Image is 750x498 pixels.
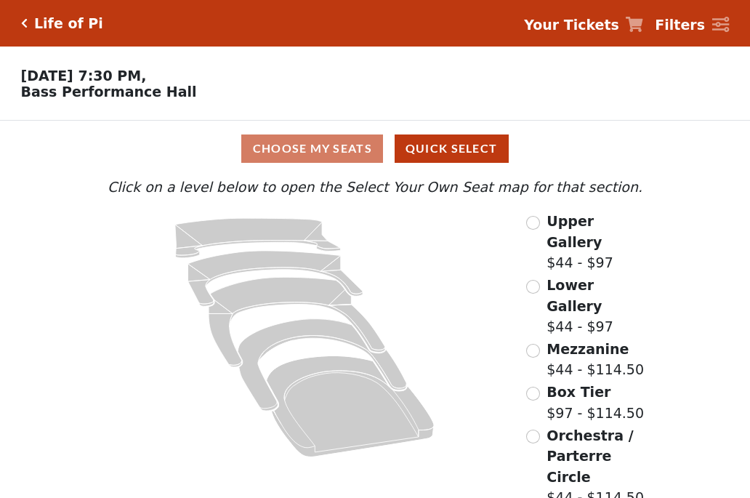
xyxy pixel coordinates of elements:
[175,218,341,258] path: Upper Gallery - Seats Available: 311
[655,15,729,36] a: Filters
[524,17,619,33] strong: Your Tickets
[547,427,633,485] span: Orchestra / Parterre Circle
[547,277,602,314] span: Lower Gallery
[188,251,363,306] path: Lower Gallery - Seats Available: 54
[547,211,646,273] label: $44 - $97
[34,15,103,32] h5: Life of Pi
[547,341,629,357] span: Mezzanine
[104,177,646,198] p: Click on a level below to open the Select Your Own Seat map for that section.
[267,356,435,457] path: Orchestra / Parterre Circle - Seats Available: 13
[547,275,646,337] label: $44 - $97
[547,382,644,423] label: $97 - $114.50
[547,339,644,380] label: $44 - $114.50
[547,213,602,250] span: Upper Gallery
[655,17,705,33] strong: Filters
[395,134,509,163] button: Quick Select
[524,15,643,36] a: Your Tickets
[547,384,610,400] span: Box Tier
[21,18,28,28] a: Click here to go back to filters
